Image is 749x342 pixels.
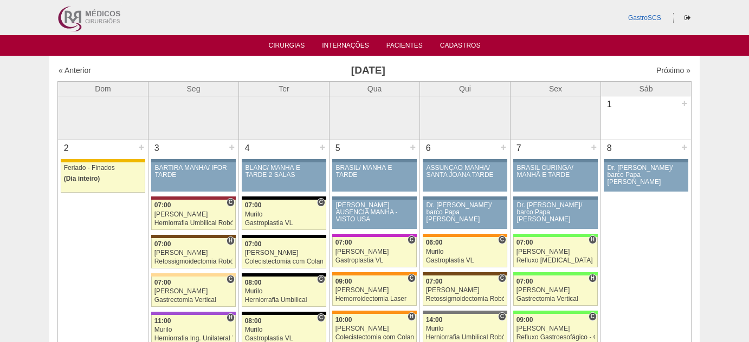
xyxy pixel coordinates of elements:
div: Key: Aviso [513,196,598,200]
th: Sex [511,81,601,96]
div: + [589,140,598,154]
div: + [408,140,417,154]
div: Retossigmoidectomia Robótica [426,295,505,302]
span: Hospital [589,235,597,244]
div: [PERSON_NAME] [154,288,233,295]
a: C 08:00 Murilo Herniorrafia Umbilical [242,277,326,307]
a: [PERSON_NAME] AUSENCIA MANHA - VISTO USA [332,200,417,229]
div: [PERSON_NAME] [516,287,595,294]
div: BLANC/ MANHÃ E TARDE 2 SALAS [246,165,323,179]
span: 09:00 [516,316,533,324]
div: Herniorrafia Umbilical [245,297,324,304]
a: Cadastros [440,42,481,52]
a: C 09:00 [PERSON_NAME] Hemorroidectomia Laser [332,275,417,306]
div: Key: São Luiz - SCS [423,234,507,237]
div: Key: Brasil [513,311,598,314]
a: H 07:00 [PERSON_NAME] Refluxo [MEDICAL_DATA] esofágico Robótico [513,237,598,267]
div: Key: Santa Joana [151,235,236,238]
div: Key: Aviso [332,159,417,162]
div: Key: Aviso [604,159,688,162]
span: Hospital [227,236,235,245]
div: Key: Santa Joana [423,272,507,275]
div: Key: Aviso [513,159,598,162]
div: Dr. [PERSON_NAME]/ barco Papa [PERSON_NAME] [608,165,685,186]
div: [PERSON_NAME] [335,325,414,332]
div: 1 [601,96,618,113]
div: Herniorrafia Umbilical Robótica [426,334,505,341]
div: Murilo [154,326,233,333]
div: Key: Blanc [242,312,326,315]
span: Hospital [227,313,235,322]
div: Key: Bartira [151,273,236,277]
th: Qua [330,81,420,96]
span: (Dia inteiro) [64,175,100,182]
div: Key: Feriado [61,159,145,162]
div: [PERSON_NAME] [154,249,233,256]
span: 08:00 [245,317,262,325]
div: Hemorroidectomia Laser [335,295,414,302]
div: Murilo [245,326,324,333]
th: Qui [420,81,511,96]
div: BARTIRA MANHÃ/ IFOR TARDE [155,165,233,179]
div: Dr. [PERSON_NAME]/ barco Papa [PERSON_NAME] [517,202,595,223]
div: Key: Maria Braido [332,234,417,237]
a: Pacientes [386,42,423,52]
a: Dr. [PERSON_NAME]/ barco Papa [PERSON_NAME] [604,162,688,192]
a: Cirurgias [269,42,305,52]
div: + [318,140,327,154]
div: Murilo [245,211,324,218]
div: Murilo [426,325,505,332]
div: [PERSON_NAME] AUSENCIA MANHA - VISTO USA [336,202,414,223]
h3: [DATE] [210,63,526,78]
span: Consultório [498,312,506,321]
th: Ter [239,81,330,96]
a: BRASIL CURINGA/ MANHÃ E TARDE [513,162,598,192]
span: Consultório [317,313,325,322]
th: Dom [58,81,148,96]
a: C 07:00 [PERSON_NAME] Retossigmoidectomia Robótica [423,275,507,306]
div: [PERSON_NAME] [516,248,595,255]
i: Sair [685,15,690,21]
div: 8 [601,140,618,156]
span: Consultório [498,235,506,244]
a: 07:00 [PERSON_NAME] Colecistectomia com Colangiografia VL [242,238,326,268]
div: Key: Blanc [242,235,326,238]
div: 5 [330,140,346,156]
a: Dr. [PERSON_NAME]/ barco Papa [PERSON_NAME] [513,200,598,229]
span: Consultório [227,198,235,207]
th: Seg [148,81,239,96]
a: C 07:00 [PERSON_NAME] Herniorrafia Umbilical Robótica [151,200,236,230]
div: + [499,140,508,154]
span: 07:00 [245,240,262,248]
div: 6 [420,140,437,156]
div: Feriado - Finados [64,165,143,172]
span: 09:00 [335,278,352,285]
a: H 07:00 [PERSON_NAME] Gastrectomia Vertical [513,275,598,306]
div: Key: São Luiz - SCS [332,272,417,275]
div: Key: Aviso [332,196,417,200]
div: 2 [58,140,75,156]
span: 07:00 [426,278,443,285]
a: C 07:00 [PERSON_NAME] Gastrectomia Vertical [151,277,236,307]
div: ASSUNÇÃO MANHÃ/ SANTA JOANA TARDE [427,165,504,179]
a: Internações [322,42,369,52]
span: 07:00 [154,240,171,248]
div: Key: Brasil [513,234,598,237]
div: Key: Aviso [423,159,507,162]
div: [PERSON_NAME] [516,325,595,332]
span: Consultório [227,275,235,284]
span: 10:00 [335,316,352,324]
div: [PERSON_NAME] [245,249,324,256]
span: Consultório [589,312,597,321]
div: Dr. [PERSON_NAME]/ barco Papa [PERSON_NAME] [427,202,504,223]
a: BRASIL/ MANHÃ E TARDE [332,162,417,192]
div: Gastroplastia VL [426,257,505,264]
span: Consultório [408,274,416,282]
span: 07:00 [516,239,533,246]
div: BRASIL CURINGA/ MANHÃ E TARDE [517,165,595,179]
div: Key: Aviso [242,159,326,162]
div: 4 [239,140,256,156]
a: GastroSCS [628,14,661,22]
div: 3 [148,140,165,156]
div: + [680,96,689,110]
